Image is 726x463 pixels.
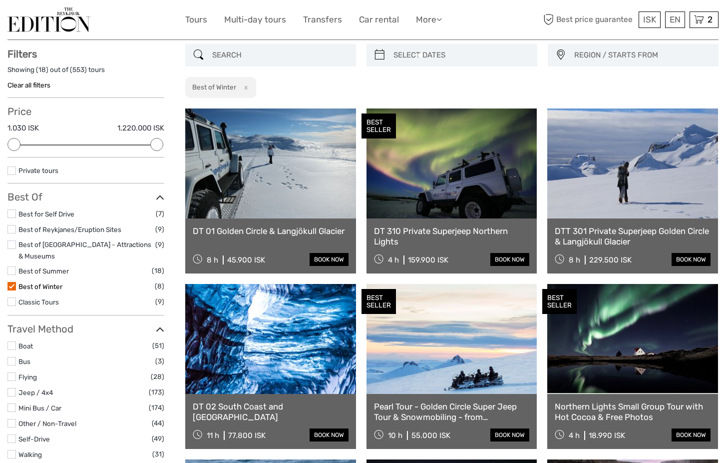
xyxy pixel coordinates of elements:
div: BEST SELLER [542,289,577,314]
a: Pearl Tour - Golden Circle Super Jeep Tour & Snowmobiling - from [GEOGRAPHIC_DATA] [374,401,530,422]
a: Best for Self Drive [18,210,74,218]
a: Multi-day tours [224,12,286,27]
a: Walking [18,450,42,458]
div: 77.800 ISK [228,431,266,440]
button: Open LiveChat chat widget [115,15,127,27]
span: 11 h [207,431,219,440]
a: Best of Summer [18,267,69,275]
a: Best of Reykjanes/Eruption Sites [18,225,121,233]
span: (28) [151,371,164,382]
span: (18) [152,265,164,276]
a: Jeep / 4x4 [18,388,53,396]
h3: Price [7,105,164,117]
p: We're away right now. Please check back later! [14,17,113,25]
a: DTT 301 Private Superjeep Golden Circle & Langjökull Glacier [555,226,711,246]
span: (7) [156,208,164,219]
span: (49) [152,433,164,444]
input: SEARCH [208,46,351,64]
a: DT 01 Golden Circle & Langjökull Glacier [193,226,349,236]
h3: Travel Method [7,323,164,335]
a: book now [310,253,349,266]
span: (51) [152,340,164,351]
a: DT 310 Private Superjeep Northern Lights [374,226,530,246]
a: Tours [185,12,207,27]
a: More [416,12,442,27]
input: SELECT DATES [389,46,532,64]
a: book now [310,428,349,441]
label: 1.220.000 ISK [117,123,164,133]
a: Self-Drive [18,435,50,443]
span: (173) [149,386,164,398]
span: (9) [155,296,164,307]
a: book now [672,253,711,266]
div: 229.500 ISK [589,255,632,264]
span: (31) [152,448,164,460]
a: Car rental [359,12,399,27]
a: Private tours [18,166,58,174]
button: REGION / STARTS FROM [570,47,714,63]
span: 8 h [207,255,218,264]
span: 8 h [569,255,580,264]
span: 10 h [388,431,402,440]
a: book now [490,428,529,441]
div: 45.900 ISK [227,255,265,264]
span: (44) [152,417,164,429]
a: Classic Tours [18,298,59,306]
a: Best of [GEOGRAPHIC_DATA] - Attractions & Museums [18,240,151,260]
a: Flying [18,373,37,381]
strong: Filters [7,48,37,60]
div: 55.000 ISK [411,431,450,440]
span: 2 [706,14,714,24]
a: Boat [18,342,33,350]
span: (8) [155,280,164,292]
a: Mini Bus / Car [18,404,61,412]
a: Transfers [303,12,342,27]
a: Best of Winter [18,282,62,290]
img: The Reykjavík Edition [7,7,90,32]
span: (3) [155,355,164,367]
span: Best price guarantee [541,11,636,28]
div: BEST SELLER [362,289,396,314]
a: book now [672,428,711,441]
span: (9) [155,239,164,250]
span: 4 h [569,431,580,440]
span: ISK [643,14,656,24]
div: BEST SELLER [362,113,396,138]
label: 18 [38,65,46,74]
a: Clear all filters [7,81,50,89]
span: 4 h [388,255,399,264]
a: DT 02 South Coast and [GEOGRAPHIC_DATA] [193,401,349,422]
a: Northern Lights Small Group Tour with Hot Cocoa & Free Photos [555,401,711,422]
h3: Best Of [7,191,164,203]
button: x [238,82,251,92]
a: Other / Non-Travel [18,419,76,427]
div: 159.900 ISK [408,255,448,264]
a: Bus [18,357,30,365]
div: Showing ( ) out of ( ) tours [7,65,164,80]
span: (9) [155,223,164,235]
span: (174) [149,402,164,413]
label: 1.030 ISK [7,123,39,133]
label: 553 [72,65,84,74]
a: book now [490,253,529,266]
div: 18.990 ISK [589,431,625,440]
div: EN [665,11,685,28]
h2: Best of Winter [192,83,236,91]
